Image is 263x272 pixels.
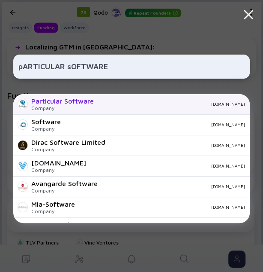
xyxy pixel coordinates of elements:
div: Interact Software [31,221,88,229]
div: [DOMAIN_NAME] [93,163,245,168]
div: Company [31,167,86,173]
div: Software [31,118,61,125]
div: [DOMAIN_NAME] [82,205,245,210]
div: [DOMAIN_NAME] [112,143,245,148]
div: [DOMAIN_NAME] [101,101,245,107]
div: Avangarde Software [31,180,98,187]
div: Company [31,105,94,111]
div: Company [31,125,61,132]
div: Particular Software [31,97,94,105]
div: Company [31,208,75,214]
input: Search Company or Investor... [18,59,245,74]
div: [DOMAIN_NAME] [68,122,245,127]
div: Company [31,187,98,194]
div: Mia-Software [31,200,75,208]
div: [DOMAIN_NAME] [31,159,86,167]
div: Dirac Software Limited [31,138,105,146]
div: [DOMAIN_NAME] [105,184,245,189]
div: Company [31,146,105,153]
